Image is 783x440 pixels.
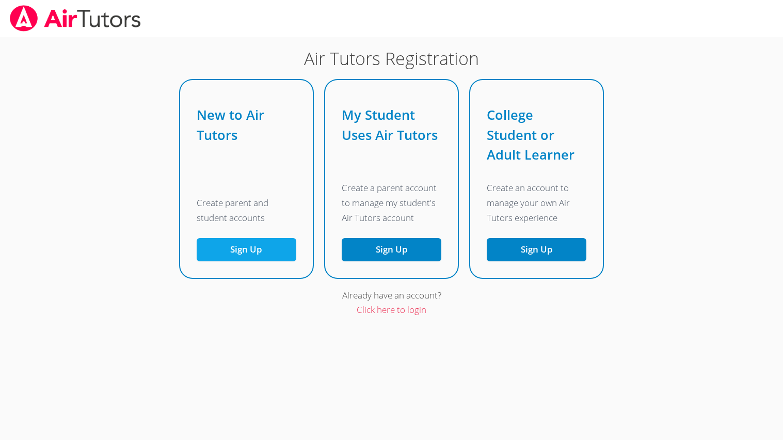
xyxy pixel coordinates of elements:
button: Sign Up [197,238,296,261]
h2: College Student or Adult Learner [487,105,586,164]
p: Create parent and student accounts [197,196,296,226]
h2: My Student Uses [342,105,441,145]
h1: Air Tutors Registration [180,45,603,72]
img: airtutors_banner-c4298cdbf04f3fff15de1276eac7730deb9818008684d7c2e4769d2f7ddbe033.png [9,5,142,32]
p: Create a parent account to manage my student's Air Tutors account [342,181,441,226]
h2: New to Air Tutors [197,105,296,145]
div: Already have an account? [180,288,603,303]
p: Create an account to manage your own Air Tutors experience [487,181,586,226]
a: Click here to login [357,304,426,316]
button: Sign Up [487,238,586,261]
span: Air Tutors [375,126,438,144]
a: Sign Up [342,238,441,261]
